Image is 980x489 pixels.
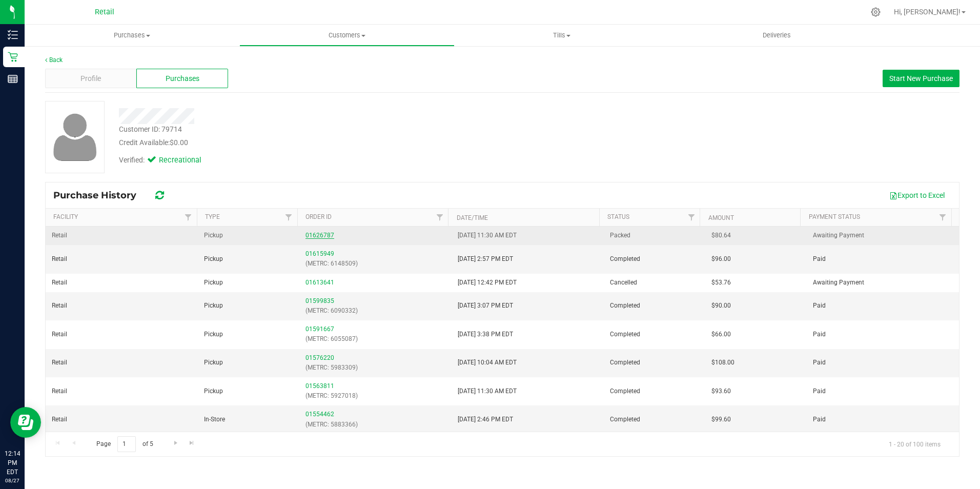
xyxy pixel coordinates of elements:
[809,213,860,220] a: Payment Status
[305,279,334,286] a: 01613641
[813,278,864,288] span: Awaiting Payment
[708,214,734,221] a: Amount
[166,73,199,84] span: Purchases
[894,8,961,16] span: Hi, [PERSON_NAME]!
[10,407,41,438] iframe: Resource center
[305,382,334,390] a: 01563811
[8,52,18,62] inline-svg: Retail
[88,436,161,452] span: Page of 5
[305,297,334,304] a: 01599835
[204,301,223,311] span: Pickup
[869,7,882,17] div: Manage settings
[813,358,826,368] span: Paid
[8,30,18,40] inline-svg: Inventory
[305,325,334,333] a: 01591667
[458,278,517,288] span: [DATE] 12:42 PM EDT
[204,254,223,264] span: Pickup
[711,254,731,264] span: $96.00
[117,436,136,452] input: 1
[458,330,513,339] span: [DATE] 3:38 PM EDT
[204,415,225,424] span: In-Store
[305,363,445,373] p: (METRC: 5983309)
[25,25,239,46] a: Purchases
[305,334,445,344] p: (METRC: 6055087)
[305,232,334,239] a: 01626787
[711,231,731,240] span: $80.64
[119,137,568,148] div: Credit Available:
[5,449,20,477] p: 12:14 PM EDT
[711,386,731,396] span: $93.60
[458,301,513,311] span: [DATE] 3:07 PM EDT
[52,231,67,240] span: Retail
[610,301,640,311] span: Completed
[669,25,884,46] a: Deliveries
[25,31,239,40] span: Purchases
[240,31,454,40] span: Customers
[458,386,517,396] span: [DATE] 11:30 AM EDT
[80,73,101,84] span: Profile
[305,213,332,220] a: Order ID
[204,386,223,396] span: Pickup
[53,190,147,201] span: Purchase History
[458,254,513,264] span: [DATE] 2:57 PM EDT
[204,358,223,368] span: Pickup
[8,74,18,84] inline-svg: Reports
[52,415,67,424] span: Retail
[813,254,826,264] span: Paid
[119,124,182,135] div: Customer ID: 79714
[204,231,223,240] span: Pickup
[749,31,805,40] span: Deliveries
[610,358,640,368] span: Completed
[170,138,188,147] span: $0.00
[883,70,959,87] button: Start New Purchase
[711,330,731,339] span: $66.00
[711,301,731,311] span: $90.00
[48,111,102,164] img: user-icon.png
[305,391,445,401] p: (METRC: 5927018)
[711,358,734,368] span: $108.00
[711,278,731,288] span: $53.76
[881,436,949,452] span: 1 - 20 of 100 items
[431,209,448,226] a: Filter
[52,254,67,264] span: Retail
[455,31,669,40] span: Tills
[205,213,220,220] a: Type
[610,386,640,396] span: Completed
[280,209,297,226] a: Filter
[185,436,199,450] a: Go to the last page
[934,209,951,226] a: Filter
[889,74,953,83] span: Start New Purchase
[458,415,513,424] span: [DATE] 2:46 PM EDT
[179,209,196,226] a: Filter
[305,420,445,430] p: (METRC: 5883366)
[458,358,517,368] span: [DATE] 10:04 AM EDT
[305,411,334,418] a: 01554462
[610,330,640,339] span: Completed
[610,231,630,240] span: Packed
[813,415,826,424] span: Paid
[204,278,223,288] span: Pickup
[239,25,454,46] a: Customers
[683,209,700,226] a: Filter
[711,415,731,424] span: $99.60
[610,254,640,264] span: Completed
[813,301,826,311] span: Paid
[168,436,183,450] a: Go to the next page
[813,231,864,240] span: Awaiting Payment
[52,330,67,339] span: Retail
[45,56,63,64] a: Back
[813,386,826,396] span: Paid
[119,155,200,166] div: Verified:
[607,213,629,220] a: Status
[610,278,637,288] span: Cancelled
[5,477,20,484] p: 08/27
[52,386,67,396] span: Retail
[305,259,445,269] p: (METRC: 6148509)
[883,187,951,204] button: Export to Excel
[305,250,334,257] a: 01615949
[52,358,67,368] span: Retail
[813,330,826,339] span: Paid
[159,155,200,166] span: Recreational
[457,214,488,221] a: Date/Time
[305,354,334,361] a: 01576220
